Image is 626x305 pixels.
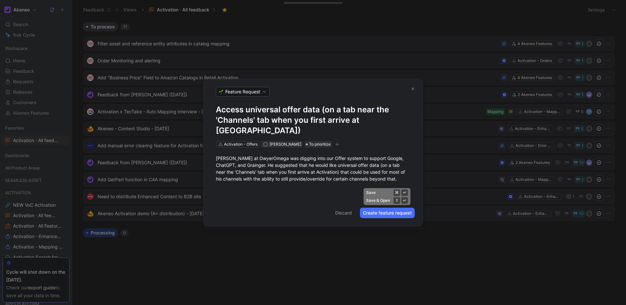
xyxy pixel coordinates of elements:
[224,141,258,148] div: Activation - Offers
[216,104,410,136] h1: Access universal offer data (on a tab near the 'Channels' tab when you first arrive at [GEOGRAPHI...
[225,88,260,95] span: Feature Request
[263,142,267,146] div: R
[309,141,331,148] span: To prioritize
[270,142,301,147] span: [PERSON_NAME]
[360,208,415,218] button: Create feature request
[305,141,332,148] div: To prioritize
[332,208,355,218] button: Discard
[216,155,406,182] span: [PERSON_NAME] at DwyerOmega was digging into our Offer system to support Google, ChatGPT, and Gra...
[219,89,223,94] img: 🌱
